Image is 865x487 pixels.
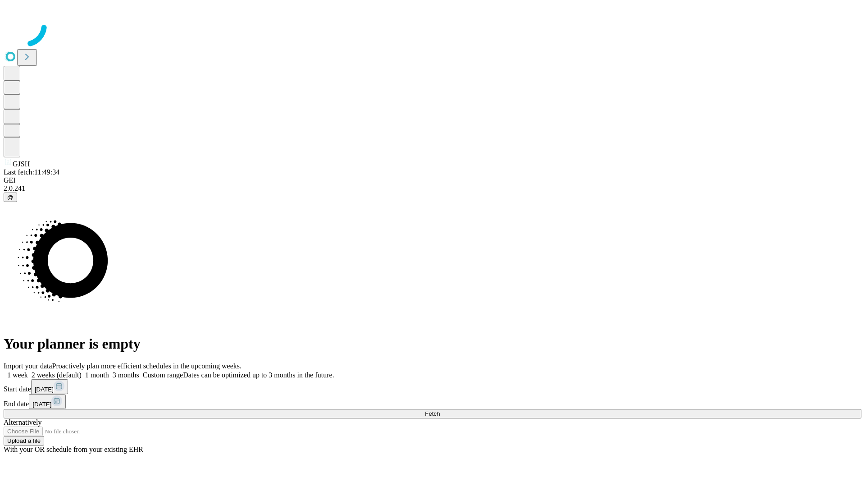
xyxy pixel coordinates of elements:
[29,394,66,409] button: [DATE]
[35,386,54,393] span: [DATE]
[113,371,139,379] span: 3 months
[143,371,183,379] span: Custom range
[425,410,440,417] span: Fetch
[4,409,861,418] button: Fetch
[4,168,59,176] span: Last fetch: 11:49:34
[32,371,82,379] span: 2 weeks (default)
[32,401,51,408] span: [DATE]
[4,394,861,409] div: End date
[85,371,109,379] span: 1 month
[4,193,17,202] button: @
[4,446,143,453] span: With your OR schedule from your existing EHR
[4,362,52,370] span: Import your data
[4,436,44,446] button: Upload a file
[4,335,861,352] h1: Your planner is empty
[4,176,861,184] div: GEI
[52,362,241,370] span: Proactively plan more efficient schedules in the upcoming weeks.
[31,379,68,394] button: [DATE]
[7,371,28,379] span: 1 week
[183,371,334,379] span: Dates can be optimized up to 3 months in the future.
[4,379,861,394] div: Start date
[13,160,30,168] span: GJSH
[7,194,14,201] span: @
[4,184,861,193] div: 2.0.241
[4,418,41,426] span: Alternatively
